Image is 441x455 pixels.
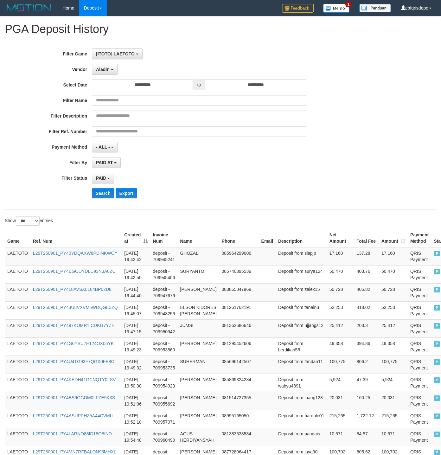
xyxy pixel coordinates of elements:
td: 085964299606 [219,247,259,266]
button: Search [92,188,114,198]
a: L29T250901_PY4BS9GGDM0LFZE9K3S [33,395,115,400]
span: Aladin [96,67,110,72]
td: 418.02 [354,301,379,319]
td: LAETOTO [5,247,30,266]
span: PAID [434,450,440,455]
td: [DATE] 19:42:42 [122,247,150,266]
td: 403.76 [354,265,379,283]
td: 081383538584 [219,428,259,446]
th: Total Fee [354,229,379,247]
td: [DATE] 19:49:23 [122,337,150,356]
td: deposit - 709953560 [150,337,177,356]
td: 49,358 [327,337,354,356]
span: PAID AT [96,160,113,165]
h1: PGA Deposit History [5,23,436,35]
a: L29T250901_PY4U4TG93F7QGX0FE8O [33,359,115,364]
span: 1 [345,2,352,7]
td: 081261762191 [219,301,259,319]
span: PAID [434,323,440,329]
td: Deposit from bardolo01 [276,410,327,428]
td: deposit - 709950942 [150,319,177,337]
td: 100,775 [379,356,408,374]
td: LAETOTO [5,410,30,428]
td: 08995165050 [219,410,259,428]
td: 083865847968 [219,283,259,301]
a: L29T250901_PY4ASUPPHZ5A44CVMLL [33,413,115,418]
td: LAETOTO [5,392,30,410]
a: L29T250901_PY40YDQAXW8PDINKWOY [33,251,118,256]
td: SUHERMAN [177,356,219,374]
span: PAID [434,305,440,311]
span: PAID [434,269,440,274]
td: [DATE] 19:52:10 [122,410,150,428]
td: deposit - 709957071 [150,410,177,428]
td: 160.25 [354,392,379,410]
td: 17,160 [327,247,354,266]
td: [DATE] 19:54:48 [122,428,150,446]
td: 081362686646 [219,319,259,337]
td: deposit - 709955692 [150,392,177,410]
th: Description [276,229,327,247]
td: QRIS Payment [408,392,431,410]
td: JUMSI [177,319,219,337]
td: 50,470 [327,265,354,283]
span: PAID [434,341,440,347]
a: L29T250901_PY4G6YSU7E124OX05YK [33,341,114,346]
td: 20,031 [327,392,354,410]
td: LAETOTO [5,265,30,283]
td: LAETOTO [5,374,30,392]
td: 10,571 [327,428,354,446]
td: [DATE] 19:50:30 [122,374,150,392]
td: 20,031 [379,392,408,410]
th: Phone [219,229,259,247]
td: 49,358 [379,337,408,356]
button: PAID [92,173,114,183]
td: 081514727355 [219,392,259,410]
span: PAID [434,359,440,365]
th: Net Amount [327,229,354,247]
td: LAETOTO [5,337,30,356]
td: [DATE] 19:51:06 [122,392,150,410]
td: 215,265 [327,410,354,428]
td: 25,412 [379,319,408,337]
th: Payment Method [408,229,431,247]
td: Deposit from inang123 [276,392,327,410]
th: Ref. Num [30,229,122,247]
td: AGUS HERDIYANSYAH [177,428,219,446]
td: QRIS Payment [408,374,431,392]
th: Name [177,229,219,247]
td: Deposit from tandan11 [276,356,327,374]
td: Deposit from tanainu [276,301,327,319]
span: PAID [434,377,440,383]
td: QRIS Payment [408,410,431,428]
td: 085696142507 [219,356,259,374]
a: L29T250901_PY4EGODYDLU93N3A0ZU [33,269,116,274]
td: 085740395539 [219,265,259,283]
td: deposit - 709954923 [150,374,177,392]
td: Deposit from pangais [276,428,327,446]
td: deposit - 709945406 [150,265,177,283]
img: Feedback.jpg [282,4,314,13]
td: deposit - 709960490 [150,428,177,446]
td: QRIS Payment [408,301,431,319]
button: Export [116,188,137,198]
td: 085869324284 [219,374,259,392]
td: GHOZALI [177,247,219,266]
td: [PERSON_NAME] [177,374,219,392]
a: L29T250901_PY4L8AVSXLL84BP02D8 [33,287,112,292]
td: QRIS Payment [408,247,431,266]
td: QRIS Payment [408,356,431,374]
td: LAETOTO [5,428,30,446]
td: LAETOTO [5,319,30,337]
span: PAID [434,287,440,292]
img: MOTION_logo.png [5,3,53,13]
td: 394.86 [354,337,379,356]
td: [PERSON_NAME] [177,283,219,301]
td: 806.2 [354,356,379,374]
td: 1,722.12 [354,410,379,428]
td: 50,728 [379,283,408,301]
td: deposit - 709945241 [150,247,177,266]
td: 215,265 [379,410,408,428]
td: 52,253 [379,301,408,319]
img: Button%20Memo.svg [323,4,350,13]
